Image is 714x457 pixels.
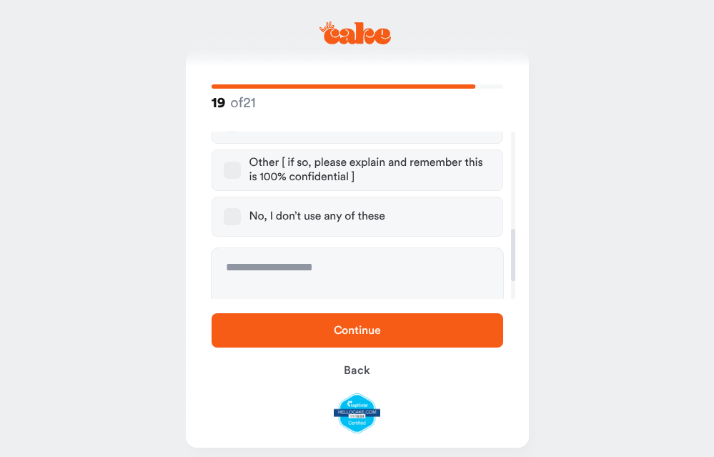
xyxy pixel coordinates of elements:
button: Other [ if so, please explain and remember this is 100% confidential ] [224,162,241,179]
div: Other [ if so, please explain and remember this is 100% confidential ] [249,156,491,185]
div: No, I don’t use any of these [249,210,385,224]
span: Continue [334,325,381,336]
strong: of 21 [212,94,256,112]
button: No, I don’t use any of these [224,208,241,225]
span: 19 [212,94,226,112]
button: Back [212,353,503,388]
span: Back [344,365,370,376]
img: legit-script-certified.png [334,393,380,433]
button: Continue [212,313,503,348]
